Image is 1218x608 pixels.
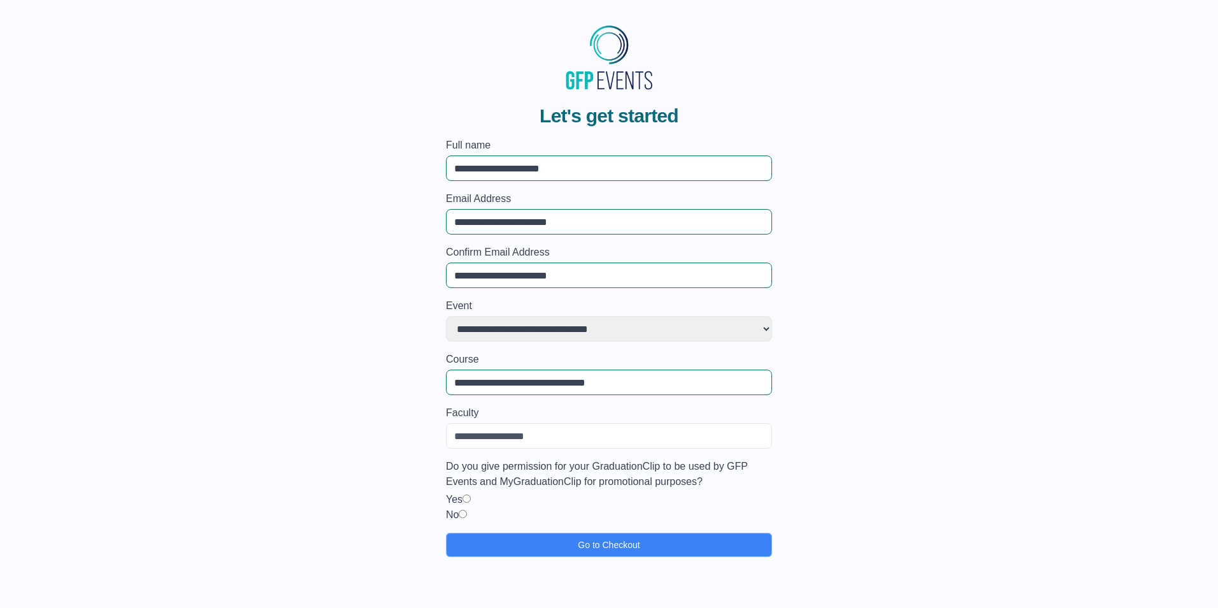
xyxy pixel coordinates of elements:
label: Course [446,352,772,367]
label: Email Address [446,191,772,206]
label: Full name [446,138,772,153]
label: No [446,509,459,520]
span: Let's get started [540,105,678,127]
button: Go to Checkout [446,533,772,557]
label: Confirm Email Address [446,245,772,260]
img: MyGraduationClip [561,20,657,94]
label: Do you give permission for your GraduationClip to be used by GFP Events and MyGraduationClip for ... [446,459,772,489]
label: Yes [446,494,462,505]
label: Event [446,298,772,314]
label: Faculty [446,405,772,421]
